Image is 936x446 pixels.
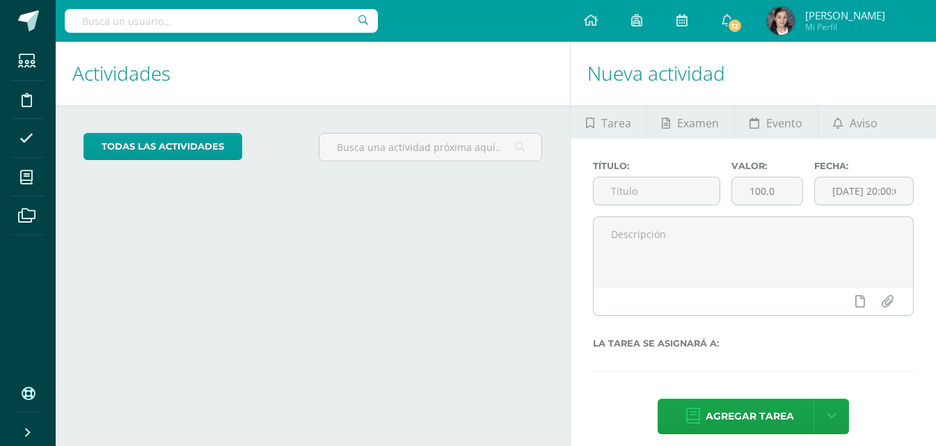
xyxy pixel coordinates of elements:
[587,42,919,105] h1: Nueva actividad
[601,106,631,140] span: Tarea
[84,133,242,160] a: todas las Actividades
[818,105,893,138] a: Aviso
[815,177,913,205] input: Fecha de entrega
[706,399,794,433] span: Agregar tarea
[72,42,553,105] h1: Actividades
[677,106,719,140] span: Examen
[319,134,542,161] input: Busca una actividad próxima aquí...
[731,161,803,171] label: Valor:
[732,177,802,205] input: Puntos máximos
[814,161,914,171] label: Fecha:
[735,105,818,138] a: Evento
[594,177,720,205] input: Título
[767,7,795,35] img: 067093f319d00e75f7ba677909e88e3d.png
[727,18,743,33] span: 12
[805,21,885,33] span: Mi Perfil
[65,9,378,33] input: Busca un usuario...
[805,8,885,22] span: [PERSON_NAME]
[850,106,878,140] span: Aviso
[647,105,733,138] a: Examen
[766,106,802,140] span: Evento
[593,161,720,171] label: Título:
[571,105,646,138] a: Tarea
[593,338,914,349] label: La tarea se asignará a:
